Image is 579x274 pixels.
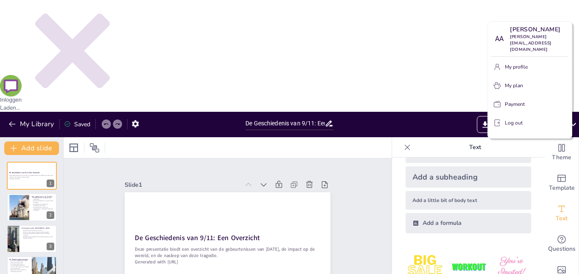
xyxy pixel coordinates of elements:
p: My plan [505,82,523,89]
p: Log out [505,119,523,127]
p: [PERSON_NAME] [510,25,568,34]
button: My profile [491,60,568,74]
p: [PERSON_NAME][EMAIL_ADDRESS][DOMAIN_NAME] [510,34,568,53]
p: My profile [505,63,528,71]
button: Payment [491,97,568,111]
div: A A [491,31,507,47]
p: Payment [505,100,525,108]
button: My plan [491,79,568,92]
button: Log out [491,116,568,130]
